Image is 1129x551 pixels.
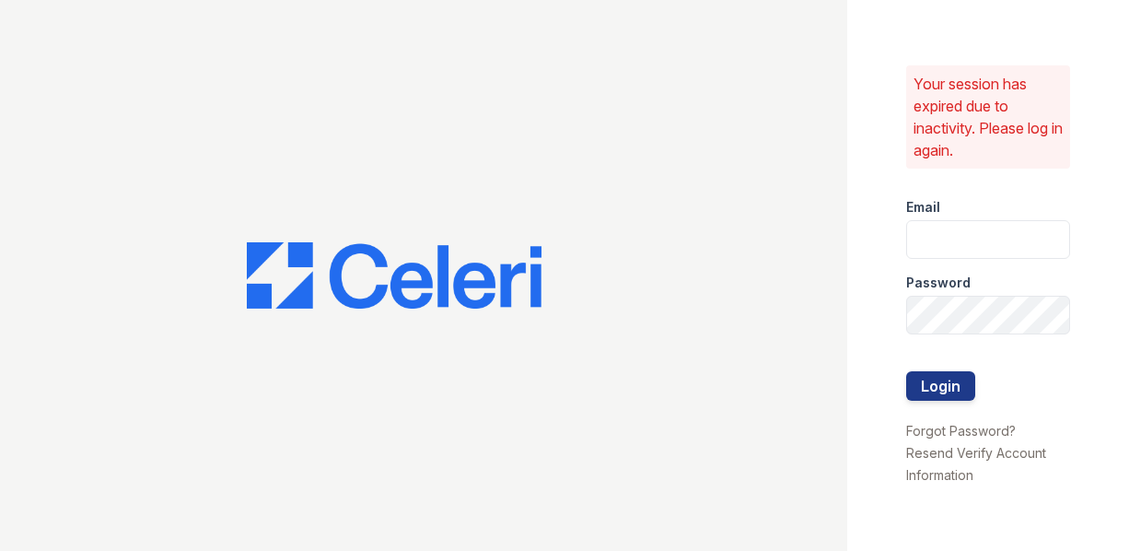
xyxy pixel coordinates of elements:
[247,242,541,309] img: CE_Logo_Blue-a8612792a0a2168367f1c8372b55b34899dd931a85d93a1a3d3e32e68fde9ad4.png
[906,198,940,217] label: Email
[906,274,971,292] label: Password
[914,73,1064,161] p: Your session has expired due to inactivity. Please log in again.
[906,445,1046,483] a: Resend Verify Account Information
[906,371,975,401] button: Login
[906,423,1016,439] a: Forgot Password?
